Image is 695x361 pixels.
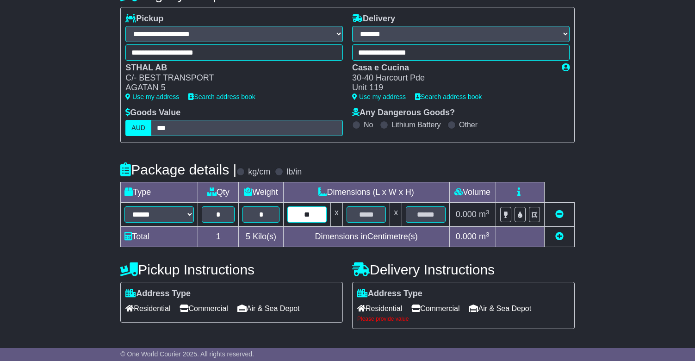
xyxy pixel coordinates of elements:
a: Add new item [555,232,564,241]
span: © One World Courier 2025. All rights reserved. [120,350,254,358]
div: Please provide value [357,316,570,322]
h4: Pickup Instructions [120,262,343,277]
label: Delivery [352,14,395,24]
span: Air & Sea Depot [237,301,300,316]
a: Use my address [352,93,406,100]
td: Qty [198,182,239,203]
div: Unit 119 [352,83,552,93]
span: 5 [246,232,250,241]
td: Weight [239,182,283,203]
label: Goods Value [125,108,180,118]
h4: Delivery Instructions [352,262,575,277]
span: 0.000 [456,210,477,219]
div: AGATAN 5 [125,83,334,93]
td: Dimensions (L x W x H) [283,182,449,203]
td: x [330,203,342,227]
span: Residential [125,301,170,316]
label: lb/in [286,167,302,177]
td: Volume [449,182,496,203]
a: Search address book [188,93,255,100]
label: Address Type [357,289,422,299]
td: 1 [198,227,239,247]
span: Residential [357,301,402,316]
h4: Package details | [120,162,236,177]
span: m [479,210,490,219]
span: 0.000 [456,232,477,241]
span: Commercial [180,301,228,316]
td: Type [121,182,198,203]
label: Other [459,120,478,129]
label: Pickup [125,14,163,24]
label: Address Type [125,289,191,299]
span: Air & Sea Depot [469,301,531,316]
label: Any Dangerous Goods? [352,108,455,118]
a: Search address book [415,93,482,100]
div: 30-40 Harcourt Pde [352,73,552,83]
sup: 3 [486,209,490,216]
div: STHAL AB [125,63,334,73]
div: C/- BEST TRANSPORT [125,73,334,83]
span: m [479,232,490,241]
td: Kilo(s) [239,227,283,247]
label: kg/cm [248,167,270,177]
div: Casa e Cucina [352,63,552,73]
span: Commercial [411,301,459,316]
td: x [390,203,402,227]
label: No [364,120,373,129]
td: Dimensions in Centimetre(s) [283,227,449,247]
label: Lithium Battery [391,120,441,129]
sup: 3 [486,231,490,238]
a: Use my address [125,93,179,100]
td: Total [121,227,198,247]
a: Remove this item [555,210,564,219]
label: AUD [125,120,151,136]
